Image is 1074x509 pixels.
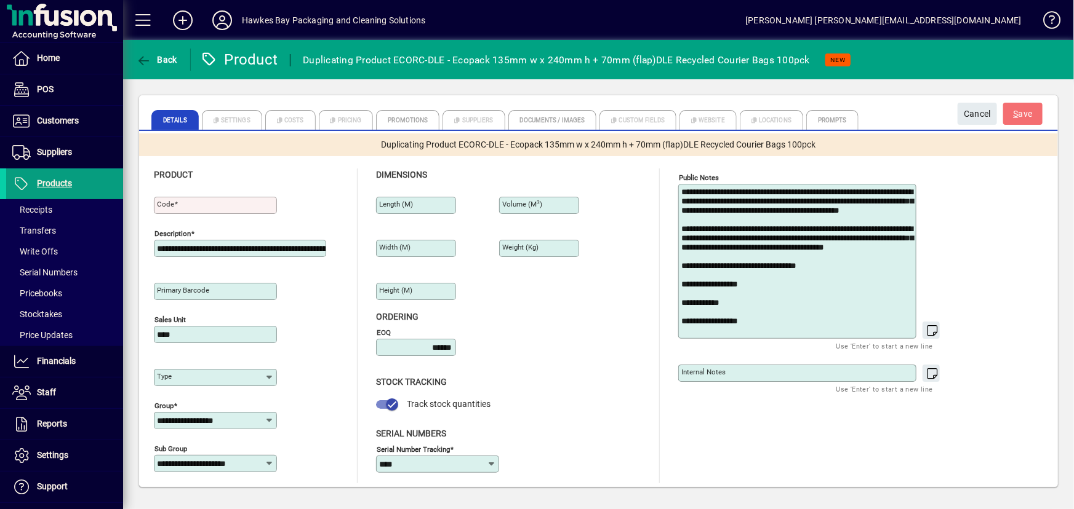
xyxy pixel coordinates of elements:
[154,170,193,180] span: Product
[12,226,56,235] span: Transfers
[377,328,391,337] mat-label: EOQ
[37,356,76,366] span: Financials
[407,399,491,409] span: Track stock quantities
[200,50,278,69] div: Product
[303,50,810,70] div: Duplicating Product ECORC-DLE - Ecopack 135mm w x 240mm h + 70mm (flap)DLE Recycled Courier Bags ...
[6,346,123,377] a: Financials
[6,325,123,345] a: Price Updates
[958,103,997,125] button: Cancel
[133,49,180,71] button: Back
[6,199,123,220] a: Receipts
[6,220,123,241] a: Transfers
[12,309,62,319] span: Stocktakes
[6,283,123,304] a: Pricebooks
[12,247,58,256] span: Write Offs
[37,481,68,491] span: Support
[376,312,419,322] span: Ordering
[37,147,72,157] span: Suppliers
[12,267,78,277] span: Serial Numbers
[6,440,123,471] a: Settings
[6,43,123,74] a: Home
[202,9,242,31] button: Profile
[37,178,72,188] span: Products
[154,229,191,238] mat-label: Description
[376,170,427,180] span: Dimensions
[379,200,413,208] mat-label: Length (m)
[6,241,123,262] a: Write Offs
[6,137,123,168] a: Suppliers
[154,401,174,410] mat-label: Group
[6,106,123,136] a: Customers
[154,315,186,324] mat-label: Sales unit
[1014,104,1033,124] span: ave
[37,116,79,125] span: Customers
[836,339,933,353] mat-hint: Use 'Enter' to start a new line
[6,409,123,440] a: Reports
[379,286,412,294] mat-label: Height (m)
[1014,109,1019,119] span: S
[37,419,67,428] span: Reports
[745,10,1022,30] div: [PERSON_NAME] [PERSON_NAME][EMAIL_ADDRESS][DOMAIN_NAME]
[12,205,52,215] span: Receipts
[6,377,123,408] a: Staff
[681,368,726,376] mat-label: Internal Notes
[377,444,450,453] mat-label: Serial Number tracking
[12,330,73,340] span: Price Updates
[830,56,846,64] span: NEW
[382,138,816,151] span: Duplicating Product ECORC-DLE - Ecopack 135mm w x 240mm h + 70mm (flap)DLE Recycled Courier Bags ...
[154,444,187,453] mat-label: Sub group
[12,288,62,298] span: Pricebooks
[6,262,123,283] a: Serial Numbers
[537,199,540,205] sup: 3
[123,49,191,71] app-page-header-button: Back
[964,104,991,124] span: Cancel
[242,10,426,30] div: Hawkes Bay Packaging and Cleaning Solutions
[157,372,172,381] mat-label: Type
[163,9,202,31] button: Add
[37,387,56,397] span: Staff
[37,53,60,63] span: Home
[502,200,542,208] mat-label: Volume (m )
[6,304,123,325] a: Stocktakes
[502,243,539,251] mat-label: Weight (Kg)
[6,472,123,502] a: Support
[6,74,123,105] a: POS
[157,286,209,294] mat-label: Primary barcode
[376,377,447,387] span: Stock Tracking
[376,428,446,438] span: Serial Numbers
[836,382,933,396] mat-hint: Use 'Enter' to start a new line
[37,450,68,460] span: Settings
[1034,2,1059,42] a: Knowledge Base
[157,200,174,208] mat-label: Code
[679,173,719,182] mat-label: Public Notes
[136,55,177,65] span: Back
[1003,103,1043,125] button: Save
[379,243,411,251] mat-label: Width (m)
[37,84,54,94] span: POS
